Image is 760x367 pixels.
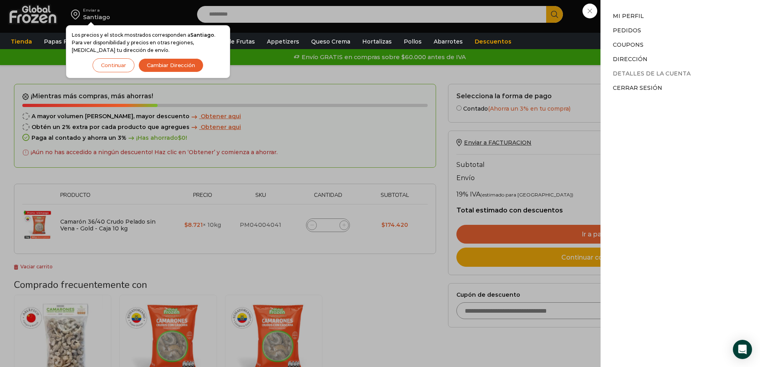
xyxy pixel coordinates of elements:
a: Pulpa de Frutas [205,34,259,49]
a: Abarrotes [430,34,467,49]
a: Queso Crema [307,34,354,49]
a: Coupons [613,41,644,48]
strong: Santiago [190,32,214,38]
a: Tienda [7,34,36,49]
a: Pollos [400,34,426,49]
a: Hortalizas [358,34,396,49]
a: Descuentos [471,34,515,49]
a: Detalles de la cuenta [613,70,691,77]
div: Open Intercom Messenger [733,340,752,359]
a: Papas Fritas [40,34,84,49]
a: Pedidos [613,27,641,34]
button: Cambiar Dirección [138,58,203,72]
a: Mi perfil [613,12,644,20]
button: Continuar [93,58,134,72]
a: Appetizers [263,34,303,49]
a: Cerrar sesión [613,84,662,91]
p: Los precios y el stock mostrados corresponden a . Para ver disponibilidad y precios en otras regi... [72,31,224,54]
a: Dirección [613,56,647,63]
